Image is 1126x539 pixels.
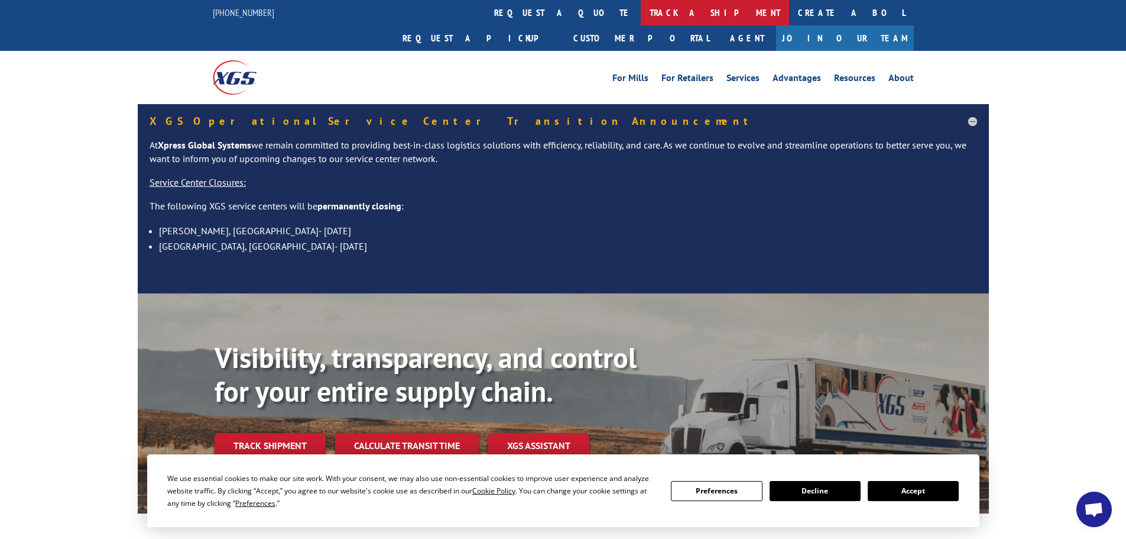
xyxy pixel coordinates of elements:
[150,199,977,223] p: The following XGS service centers will be :
[834,73,875,86] a: Resources
[1076,492,1112,527] a: Open chat
[150,138,977,176] p: At we remain committed to providing best-in-class logistics solutions with efficiency, reliabilit...
[317,200,401,212] strong: permanently closing
[770,481,861,501] button: Decline
[215,433,326,458] a: Track shipment
[776,25,914,51] a: Join Our Team
[472,486,515,496] span: Cookie Policy
[150,116,977,127] h5: XGS Operational Service Center Transition Announcement
[158,139,251,151] strong: Xpress Global Systems
[167,472,657,509] div: We use essential cookies to make our site work. With your consent, we may also use non-essential ...
[718,25,776,51] a: Agent
[159,238,977,254] li: [GEOGRAPHIC_DATA], [GEOGRAPHIC_DATA]- [DATE]
[335,433,479,459] a: Calculate transit time
[868,481,959,501] button: Accept
[888,73,914,86] a: About
[159,223,977,238] li: [PERSON_NAME], [GEOGRAPHIC_DATA]- [DATE]
[235,498,275,508] span: Preferences
[612,73,648,86] a: For Mills
[147,454,979,527] div: Cookie Consent Prompt
[394,25,564,51] a: Request a pickup
[215,339,637,410] b: Visibility, transparency, and control for your entire supply chain.
[671,481,762,501] button: Preferences
[773,73,821,86] a: Advantages
[564,25,718,51] a: Customer Portal
[661,73,713,86] a: For Retailers
[213,7,274,18] a: [PHONE_NUMBER]
[726,73,760,86] a: Services
[150,176,246,188] u: Service Center Closures:
[488,433,589,459] a: XGS ASSISTANT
